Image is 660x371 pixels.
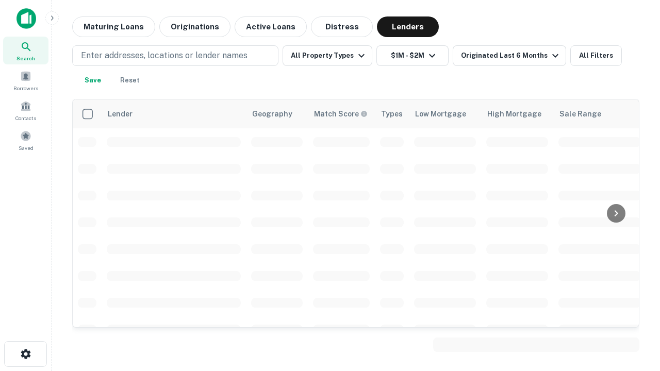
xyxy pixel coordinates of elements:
button: Distress [311,16,373,37]
a: Borrowers [3,66,48,94]
div: Capitalize uses an advanced AI algorithm to match your search with the best lender. The match sco... [314,108,368,120]
button: All Filters [570,45,622,66]
button: Originated Last 6 Months [453,45,566,66]
div: Sale Range [559,108,601,120]
span: Search [16,54,35,62]
div: Originated Last 6 Months [461,49,562,62]
p: Enter addresses, locations or lender names [81,49,247,62]
div: High Mortgage [487,108,541,120]
button: $1M - $2M [376,45,449,66]
button: Enter addresses, locations or lender names [72,45,278,66]
div: Lender [108,108,133,120]
th: Capitalize uses an advanced AI algorithm to match your search with the best lender. The match sco... [308,99,375,128]
th: High Mortgage [481,99,553,128]
span: Saved [19,144,34,152]
img: capitalize-icon.png [16,8,36,29]
h6: Match Score [314,108,366,120]
th: Lender [102,99,246,128]
button: Lenders [377,16,439,37]
iframe: Chat Widget [608,256,660,305]
th: Geography [246,99,308,128]
button: Maturing Loans [72,16,155,37]
div: Geography [252,108,292,120]
span: Contacts [15,114,36,122]
th: Sale Range [553,99,646,128]
button: Originations [159,16,230,37]
button: All Property Types [283,45,372,66]
a: Search [3,37,48,64]
span: Borrowers [13,84,38,92]
a: Contacts [3,96,48,124]
a: Saved [3,126,48,154]
div: Types [381,108,403,120]
th: Low Mortgage [409,99,481,128]
div: Low Mortgage [415,108,466,120]
th: Types [375,99,409,128]
button: Reset [113,70,146,91]
button: Active Loans [235,16,307,37]
button: Save your search to get updates of matches that match your search criteria. [76,70,109,91]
